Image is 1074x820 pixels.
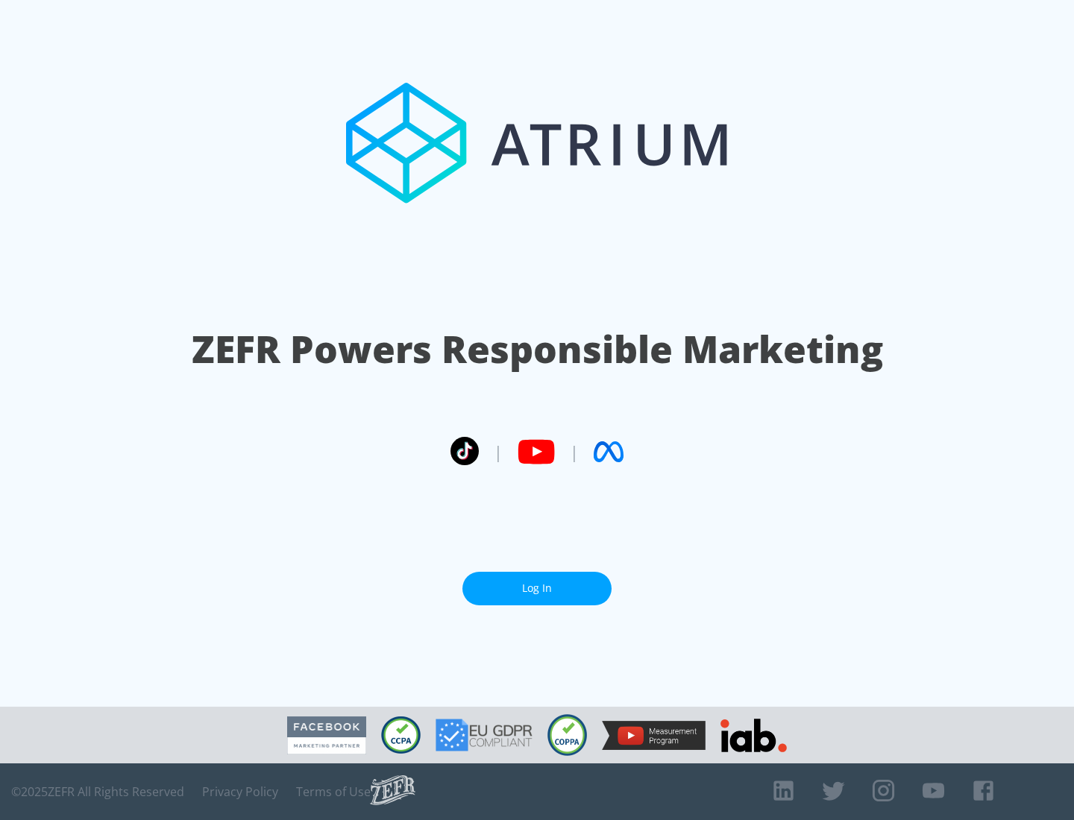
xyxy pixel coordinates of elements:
img: YouTube Measurement Program [602,721,706,750]
h1: ZEFR Powers Responsible Marketing [192,324,883,375]
img: GDPR Compliant [436,719,533,751]
span: | [570,441,579,463]
a: Privacy Policy [202,784,278,799]
img: IAB [720,719,787,752]
img: CCPA Compliant [381,716,421,754]
span: © 2025 ZEFR All Rights Reserved [11,784,184,799]
img: COPPA Compliant [547,714,587,756]
a: Terms of Use [296,784,371,799]
a: Log In [462,572,612,605]
img: Facebook Marketing Partner [287,716,366,754]
span: | [494,441,503,463]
